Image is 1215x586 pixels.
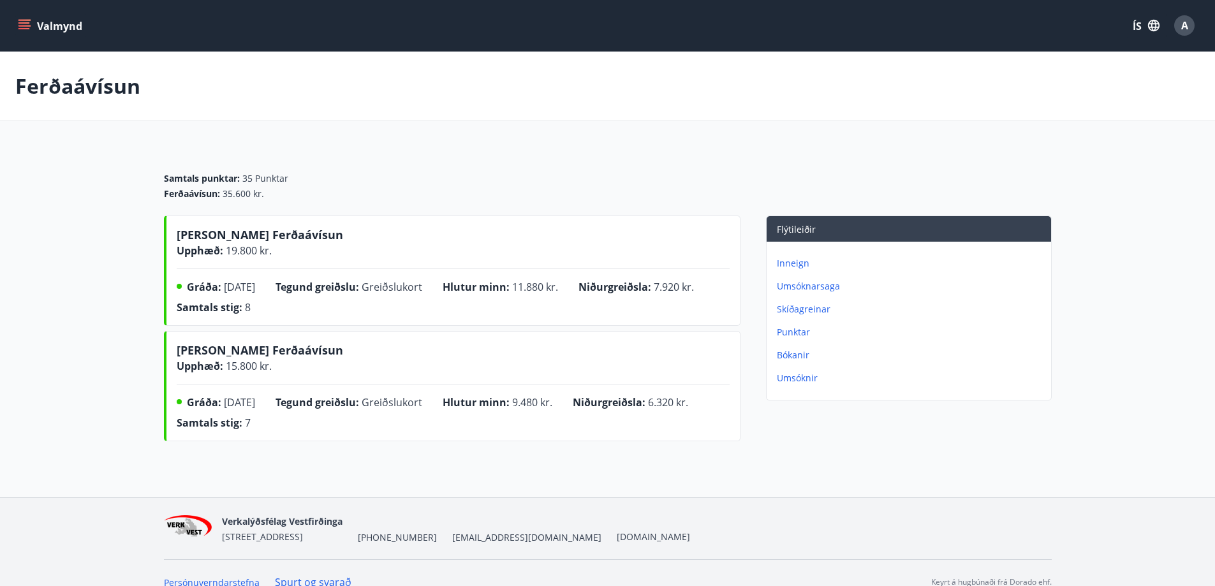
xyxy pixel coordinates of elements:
[223,187,264,200] font: 35.600 kr.
[276,280,356,294] font: Tegund greiðslu
[506,395,510,409] font: :
[177,359,220,373] font: Upphæð
[617,531,690,543] a: [DOMAIN_NAME]
[777,257,809,269] font: Inneign
[356,280,359,294] font: :
[217,187,220,200] font: :
[443,280,506,294] font: Hlutur minn
[222,515,342,527] font: Verkalýðsfélag Vestfirðinga
[358,531,437,543] font: [PHONE_NUMBER]
[276,395,356,409] font: Tegund greiðslu
[777,326,810,338] font: Punktar
[648,395,688,409] font: 6.320 kr.
[452,531,601,543] font: [EMAIL_ADDRESS][DOMAIN_NAME]
[218,280,221,294] font: :
[177,227,343,242] font: [PERSON_NAME] Ferðaávísun
[362,395,422,409] font: Greiðslukort
[164,515,212,543] img: jihgzMk4dcgjRAW2aMgpbAqQEG7LZi0j9dOLAUvz.png
[578,280,648,294] font: Niðurgreiðsla
[1133,19,1142,33] font: ÍS
[362,280,422,294] font: Greiðslukort
[226,359,272,373] font: 15.800 kr.
[237,172,240,184] font: :
[218,395,221,409] font: :
[654,280,694,294] font: 7.920 kr.
[512,395,552,409] font: 9.480 kr.
[15,72,140,99] font: Ferðaávísun
[1181,18,1188,33] font: A
[239,300,242,314] font: :
[15,14,87,37] button: matseðill
[356,395,359,409] font: :
[245,300,251,314] font: 8
[224,280,255,294] font: [DATE]
[220,244,223,258] font: :
[512,280,558,294] font: 11.880 kr.
[177,416,239,430] font: Samtals stig
[777,372,818,384] font: Umsóknir
[164,172,237,184] font: Samtals punktar
[443,395,506,409] font: Hlutur minn
[239,416,242,430] font: :
[177,244,220,258] font: Upphæð
[164,187,217,200] font: Ferðaávísun
[777,303,830,315] font: Skíðagreinar
[226,244,272,258] font: 19.800 kr.
[573,395,642,409] font: Niðurgreiðsla
[224,395,255,409] font: [DATE]
[1169,10,1200,41] button: A
[255,172,288,184] font: Punktar
[245,416,251,430] font: 7
[1126,13,1167,38] button: ÍS
[177,300,239,314] font: Samtals stig
[242,172,253,184] font: 35
[177,342,343,358] font: [PERSON_NAME] Ferðaávísun
[222,531,303,543] font: [STREET_ADDRESS]
[187,280,218,294] font: Gráða
[506,280,510,294] font: :
[37,19,82,33] font: Valmynd
[187,395,218,409] font: Gráða
[777,280,840,292] font: Umsóknarsaga
[220,359,223,373] font: :
[642,395,645,409] font: :
[777,349,809,361] font: Bókanir
[777,223,816,235] font: Flýtileiðir
[648,280,651,294] font: :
